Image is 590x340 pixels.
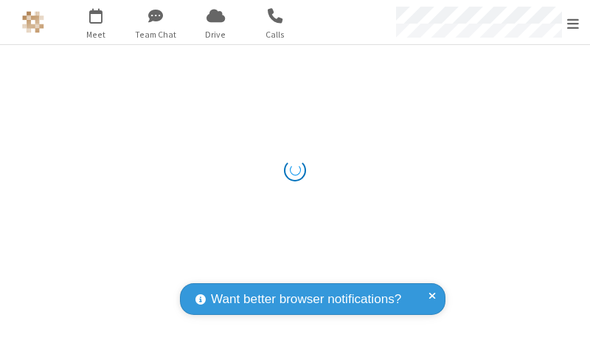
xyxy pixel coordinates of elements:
span: Want better browser notifications? [211,290,401,309]
span: Drive [188,28,243,41]
span: Calls [248,28,303,41]
span: Team Chat [128,28,184,41]
span: Meet [69,28,124,41]
img: Astra [22,11,44,33]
